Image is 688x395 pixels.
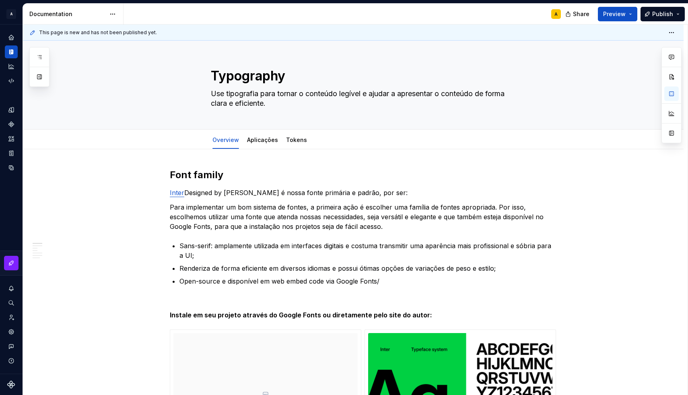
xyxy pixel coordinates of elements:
span: Share [573,10,589,18]
a: Assets [5,132,18,145]
a: Settings [5,325,18,338]
strong: Instale em seu projeto através do Google Fonts ou diretamente pelo site do autor: [170,311,432,319]
svg: Supernova Logo [7,381,15,389]
a: Home [5,31,18,44]
div: A [6,9,16,19]
button: Share [561,7,595,21]
a: Documentation [5,45,18,58]
button: Contact support [5,340,18,353]
a: Inter [170,189,184,197]
a: Design tokens [5,103,18,116]
button: Preview [598,7,637,21]
div: Tokens [283,131,310,148]
a: Storybook stories [5,147,18,160]
div: Overview [209,131,242,148]
textarea: Typography [209,66,513,86]
button: Notifications [5,282,18,295]
a: Invite team [5,311,18,324]
p: Renderiza de forma eficiente em diversos idiomas e possui ótimas opções de variações de peso e es... [179,263,556,273]
textarea: Use tipografia para tornar o conteúdo legível e ajudar a apresentar o conteúdo de forma clara e e... [209,87,513,110]
button: Publish [641,7,685,21]
span: Preview [603,10,626,18]
button: Search ⌘K [5,296,18,309]
a: Data sources [5,161,18,174]
a: Code automation [5,74,18,87]
a: Overview [212,136,239,143]
p: Para implementar um bom sistema de fontes, a primeira ação é escolher uma família de fontes aprop... [170,202,556,231]
a: Components [5,118,18,131]
h2: Font family [170,169,556,181]
span: This page is new and has not been published yet. [39,29,157,36]
p: Designed by [PERSON_NAME] é nossa fonte primária e padrão, por ser: [170,188,556,197]
div: Aplicações [244,131,281,148]
button: A [2,5,21,23]
div: A [554,11,558,17]
a: Tokens [286,136,307,143]
span: Publish [652,10,673,18]
p: Sans-serif: amplamente utilizada em interfaces digitais e costuma transmitir uma aparência mais p... [179,241,556,260]
a: Analytics [5,60,18,73]
div: Documentation [29,10,105,18]
p: Open-source e disponível em web embed code via Google Fonts/ [179,276,556,286]
a: Aplicações [247,136,278,143]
